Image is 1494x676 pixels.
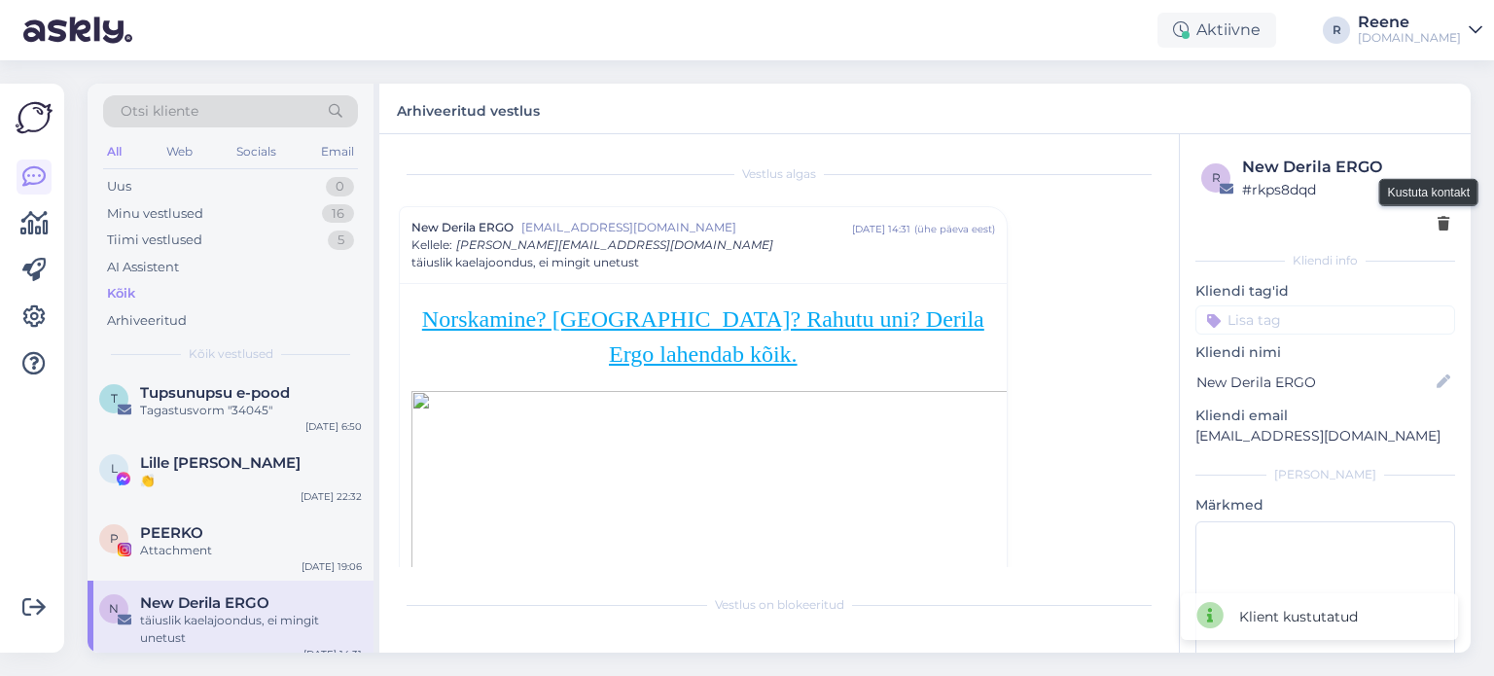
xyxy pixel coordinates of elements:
[1195,466,1455,483] div: [PERSON_NAME]
[399,165,1159,183] div: Vestlus algas
[1242,179,1449,200] div: # rkps8dqd
[1239,607,1358,627] div: Klient kustutatud
[328,231,354,250] div: 5
[397,95,540,122] label: Arhiveeritud vestlus
[422,306,984,367] a: Norskamine? [GEOGRAPHIC_DATA]? Rahutu uni? Derila Ergo lahendab kõik.
[107,231,202,250] div: Tiimi vestlused
[301,489,362,504] div: [DATE] 22:32
[1242,156,1449,179] div: New Derila ERGO
[121,101,198,122] span: Otsi kliente
[1212,170,1221,185] span: r
[521,219,852,236] span: [EMAIL_ADDRESS][DOMAIN_NAME]
[317,139,358,164] div: Email
[107,284,135,303] div: Kõik
[1195,252,1455,269] div: Kliendi info
[111,391,118,406] span: T
[1323,17,1350,44] div: R
[411,254,639,271] span: täiuslik kaelajoondus, ei mingit unetust
[140,524,203,542] span: PEERKO
[107,204,203,224] div: Minu vestlused
[302,559,362,574] div: [DATE] 19:06
[305,419,362,434] div: [DATE] 6:50
[1358,30,1461,46] div: [DOMAIN_NAME]
[326,177,354,196] div: 0
[140,402,362,419] div: Tagastusvorm "34045"
[1195,406,1455,426] p: Kliendi email
[140,542,362,559] div: Attachment
[162,139,196,164] div: Web
[140,472,362,489] div: 👏
[1195,281,1455,302] p: Kliendi tag'id
[16,99,53,136] img: Askly Logo
[140,612,362,647] div: täiuslik kaelajoondus, ei mingit unetust
[1195,426,1455,446] p: [EMAIL_ADDRESS][DOMAIN_NAME]
[110,531,119,546] span: P
[715,596,844,614] span: Vestlus on blokeeritud
[1196,372,1433,393] input: Lisa nimi
[914,222,995,236] div: ( ühe päeva eest )
[111,461,118,476] span: L
[103,139,125,164] div: All
[303,647,362,661] div: [DATE] 14:31
[107,258,179,277] div: AI Assistent
[140,594,269,612] span: New Derila ERGO
[140,454,301,472] span: Lille Saukas
[852,222,910,236] div: [DATE] 14:31
[1195,342,1455,363] p: Kliendi nimi
[322,204,354,224] div: 16
[107,177,131,196] div: Uus
[109,601,119,616] span: N
[1157,13,1276,48] div: Aktiivne
[1358,15,1482,46] a: Reene[DOMAIN_NAME]
[140,384,290,402] span: Tupsunupsu e-pood
[1358,15,1461,30] div: Reene
[232,139,280,164] div: Socials
[1388,183,1470,200] small: Kustuta kontakt
[411,219,514,236] span: New Derila ERGO
[1195,495,1455,516] p: Märkmed
[1195,305,1455,335] input: Lisa tag
[411,237,452,252] span: Kellele :
[189,345,273,363] span: Kõik vestlused
[107,311,187,331] div: Arhiveeritud
[456,237,773,252] span: [PERSON_NAME][EMAIL_ADDRESS][DOMAIN_NAME]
